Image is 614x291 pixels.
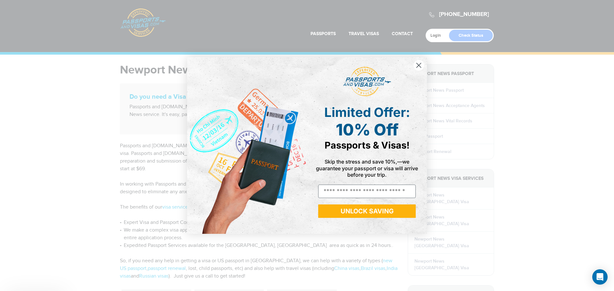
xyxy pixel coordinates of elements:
div: Open Intercom Messenger [592,269,608,285]
img: passports and visas [343,67,391,97]
span: Passports & Visas! [325,140,410,151]
span: Skip the stress and save 10%,—we guarantee your passport or visa will arrive before your trip. [316,158,418,178]
button: UNLOCK SAVING [318,204,416,218]
img: de9cda0d-0715-46ca-9a25-073762a91ba7.png [187,57,307,234]
button: Close dialog [413,60,424,71]
span: Limited Offer: [324,104,410,120]
span: 10% Off [336,120,398,139]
